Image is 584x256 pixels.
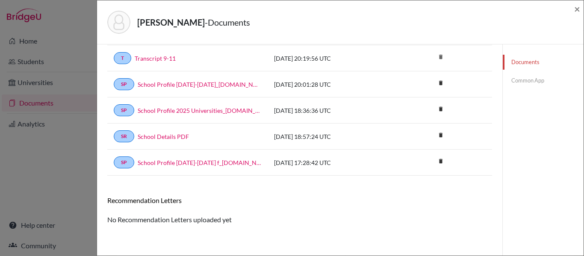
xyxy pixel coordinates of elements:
a: Common App [503,73,584,88]
strong: [PERSON_NAME] [137,17,205,27]
a: delete [434,130,447,141]
div: No Recommendation Letters uploaded yet [107,196,492,225]
span: - Documents [205,17,250,27]
a: SP [114,156,134,168]
a: SR [114,130,134,142]
a: Transcript 9-11 [135,54,176,63]
a: delete [434,104,447,115]
button: Close [574,4,580,14]
a: School Profile [DATE]-[DATE] f_[DOMAIN_NAME]_wide [138,158,261,167]
span: × [574,3,580,15]
i: delete [434,129,447,141]
div: [DATE] 20:01:28 UTC [268,80,396,89]
a: School Details PDF [138,132,189,141]
div: [DATE] 18:57:24 UTC [268,132,396,141]
a: T [114,52,131,64]
a: School Profile [DATE]-[DATE]_[DOMAIN_NAME]_wide [138,80,261,89]
i: delete [434,155,447,168]
div: [DATE] 18:36:36 UTC [268,106,396,115]
a: Documents [503,55,584,70]
div: [DATE] 20:19:56 UTC [268,54,396,63]
h6: Recommendation Letters [107,196,492,204]
a: delete [434,156,447,168]
a: School Profile 2025 Universities_[DOMAIN_NAME]_wide [138,106,261,115]
i: delete [434,77,447,89]
a: SP [114,78,134,90]
a: delete [434,78,447,89]
div: [DATE] 17:28:42 UTC [268,158,396,167]
i: delete [434,103,447,115]
i: delete [434,50,447,63]
a: SP [114,104,134,116]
